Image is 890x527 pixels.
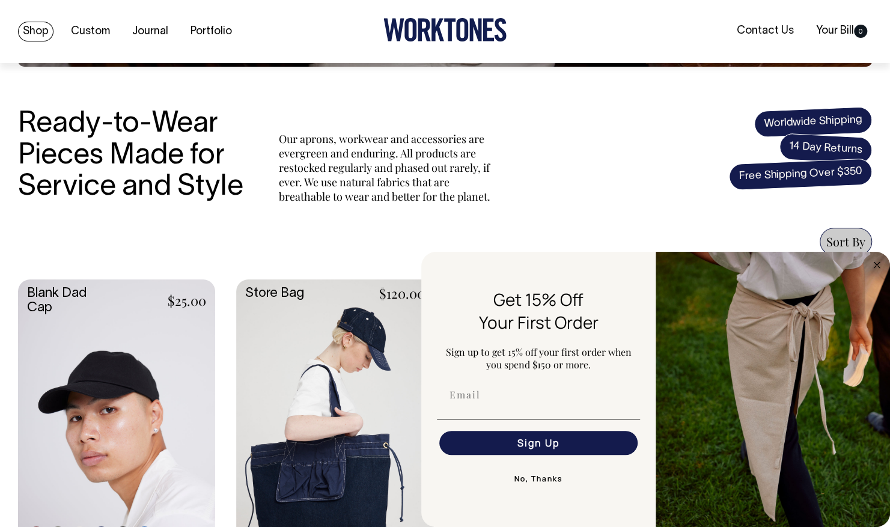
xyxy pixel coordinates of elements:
button: Close dialog [870,258,884,272]
h3: Ready-to-Wear Pieces Made for Service and Style [18,109,252,204]
img: 5e34ad8f-4f05-4173-92a8-ea475ee49ac9.jpeg [656,252,890,527]
a: Custom [66,22,115,41]
span: Free Shipping Over $350 [728,158,873,190]
a: Contact Us [732,21,799,41]
img: underline [437,419,640,419]
span: Worldwide Shipping [754,106,873,138]
span: 0 [854,25,867,38]
input: Email [439,383,638,407]
a: Shop [18,22,53,41]
p: Our aprons, workwear and accessories are evergreen and enduring. All products are restocked regul... [279,132,495,204]
a: Portfolio [186,22,237,41]
span: Your First Order [479,311,599,334]
span: 14 Day Returns [779,133,873,164]
a: Your Bill0 [811,21,872,41]
div: FLYOUT Form [421,252,890,527]
a: Journal [127,22,173,41]
button: No, Thanks [437,467,640,491]
span: Get 15% Off [493,288,584,311]
span: Sign up to get 15% off your first order when you spend $150 or more. [446,346,632,371]
span: Sort By [826,233,865,249]
button: Sign Up [439,431,638,455]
